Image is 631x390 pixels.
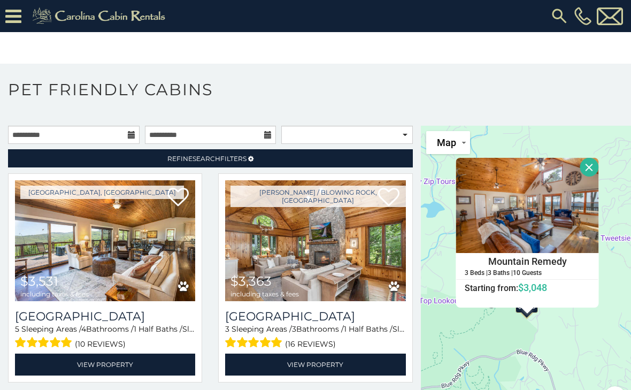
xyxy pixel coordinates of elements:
span: (16 reviews) [285,337,336,351]
h5: 10 Guests [513,269,542,276]
h3: Chimney Island [225,309,405,324]
a: [GEOGRAPHIC_DATA] [15,309,195,324]
span: including taxes & fees [20,290,89,297]
span: 3 [292,324,296,334]
h3: Beech Mountain Vista [15,309,195,324]
span: Search [193,155,220,163]
div: Sleeping Areas / Bathrooms / Sleeps: [225,324,405,351]
div: Sleeping Areas / Bathrooms / Sleeps: [15,324,195,351]
a: Beech Mountain Vista $3,531 including taxes & fees [15,180,195,301]
a: RefineSearchFilters [8,149,413,167]
img: Chimney Island [225,180,405,301]
h6: Starting from: [457,282,598,293]
a: [GEOGRAPHIC_DATA] [225,309,405,324]
span: Map [437,137,456,148]
h5: 3 Beds | [465,269,488,276]
a: View Property [225,354,405,376]
h4: Mountain Remedy [457,254,598,270]
a: [GEOGRAPHIC_DATA], [GEOGRAPHIC_DATA] [20,186,184,199]
a: [PHONE_NUMBER] [572,7,594,25]
span: $3,531 [20,273,58,289]
span: Refine Filters [167,155,247,163]
span: 1 Half Baths / [134,324,182,334]
a: [PERSON_NAME] / Blowing Rock, [GEOGRAPHIC_DATA] [230,186,405,207]
a: View Property [15,354,195,376]
span: 3 [225,324,229,334]
a: Mountain Remedy 3 Beds | 3 Baths | 10 Guests Starting from:$3,048 [456,253,599,294]
span: 5 [15,324,19,334]
a: Chimney Island $3,363 including taxes & fees [225,180,405,301]
img: search-regular.svg [550,6,569,26]
span: 1 Half Baths / [344,324,393,334]
span: (10 reviews) [75,337,126,351]
img: Khaki-logo.png [27,5,174,27]
h5: 3 Baths | [488,269,513,276]
img: Beech Mountain Vista [15,180,195,301]
span: including taxes & fees [230,290,299,297]
span: $3,048 [518,281,547,293]
button: Change map style [426,131,470,154]
span: 4 [81,324,86,334]
span: $3,363 [230,273,272,289]
img: Mountain Remedy [456,158,599,253]
button: Close [580,158,599,177]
